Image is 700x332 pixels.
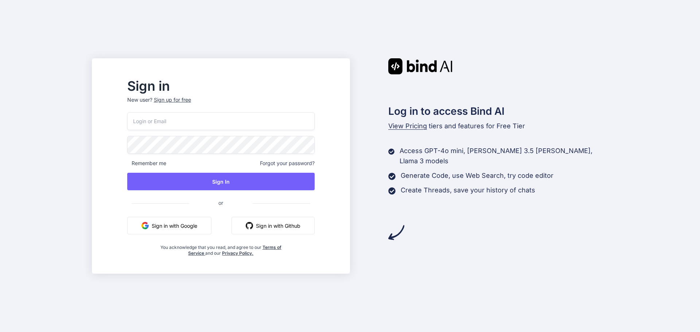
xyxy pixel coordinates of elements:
img: google [141,222,149,229]
button: Sign In [127,173,315,190]
p: Generate Code, use Web Search, try code editor [401,171,553,181]
div: You acknowledge that you read, and agree to our and our [158,240,283,256]
p: New user? [127,96,315,112]
span: or [189,194,252,212]
span: View Pricing [388,122,427,130]
input: Login or Email [127,112,315,130]
p: Create Threads, save your history of chats [401,185,535,195]
span: Remember me [127,160,166,167]
button: Sign in with Google [127,217,211,234]
a: Terms of Service [188,245,281,256]
div: Sign up for free [154,96,191,103]
h2: Sign in [127,80,315,92]
span: Forgot your password? [260,160,315,167]
button: Sign in with Github [232,217,315,234]
h2: Log in to access Bind AI [388,103,608,119]
img: github [246,222,253,229]
p: Access GPT-4o mini, [PERSON_NAME] 3.5 [PERSON_NAME], Llama 3 models [400,146,608,166]
p: tiers and features for Free Tier [388,121,608,131]
img: Bind AI logo [388,58,452,74]
img: arrow [388,224,404,241]
a: Privacy Policy. [222,250,253,256]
